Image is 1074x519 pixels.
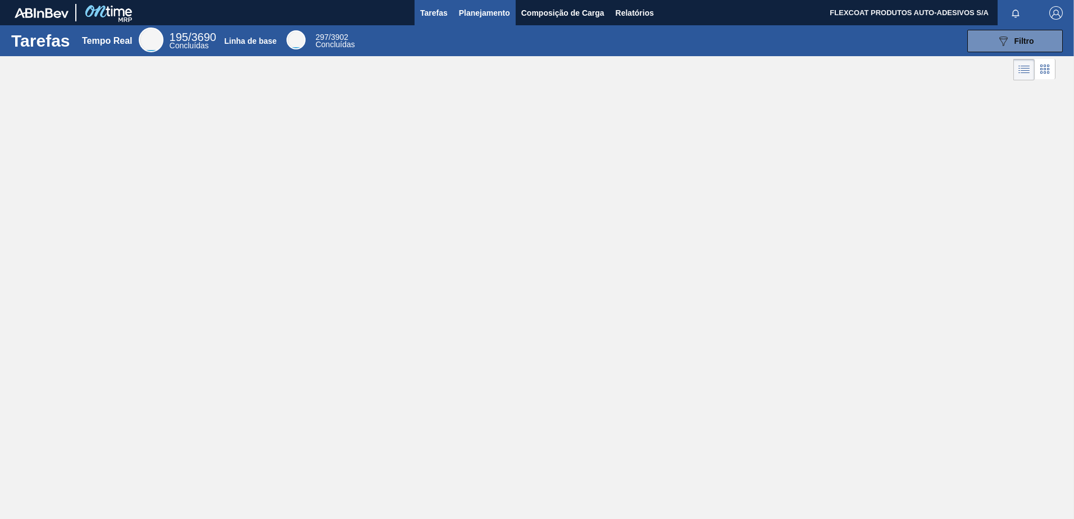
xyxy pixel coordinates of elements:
[1035,59,1055,80] div: Visão em Cards
[170,33,216,49] div: Real Time
[616,6,654,20] span: Relatórios
[170,41,209,50] span: Concluídas
[521,6,604,20] span: Composição de Carga
[998,5,1034,21] button: Notificações
[1014,37,1034,45] span: Filtro
[139,28,163,52] div: Real Time
[170,31,188,43] span: 195
[316,34,355,48] div: Base Line
[420,6,448,20] span: Tarefas
[316,33,329,42] span: 297
[1049,6,1063,20] img: Logout
[11,34,70,47] h1: Tarefas
[15,8,69,18] img: TNhmsLtSVTkK8tSr43FrP2fwEKptu5GPRR3wAAAABJRU5ErkJggg==
[286,30,306,49] div: Base Line
[170,31,216,43] span: /
[459,6,510,20] span: Planejamento
[191,31,216,43] font: 3690
[224,37,276,45] div: Linha de base
[331,33,348,42] font: 3902
[82,36,133,46] div: Tempo Real
[316,40,355,49] span: Concluídas
[967,30,1063,52] button: Filtro
[316,33,348,42] span: /
[1013,59,1035,80] div: Visão em Lista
